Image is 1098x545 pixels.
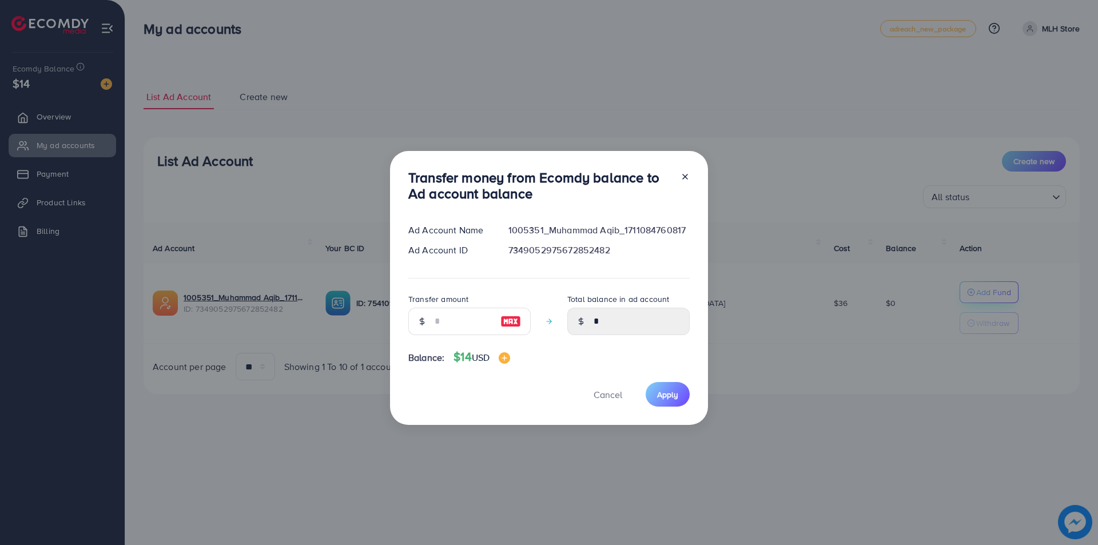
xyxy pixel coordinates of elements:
[399,224,499,237] div: Ad Account Name
[408,351,444,364] span: Balance:
[453,350,510,364] h4: $14
[499,224,699,237] div: 1005351_Muhammad Aqib_1711084760817
[657,389,678,400] span: Apply
[500,315,521,328] img: image
[499,352,510,364] img: image
[408,293,468,305] label: Transfer amount
[472,351,490,364] span: USD
[399,244,499,257] div: Ad Account ID
[408,169,671,202] h3: Transfer money from Ecomdy balance to Ad account balance
[646,382,690,407] button: Apply
[579,382,636,407] button: Cancel
[499,244,699,257] div: 7349052975672852482
[594,388,622,401] span: Cancel
[567,293,669,305] label: Total balance in ad account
